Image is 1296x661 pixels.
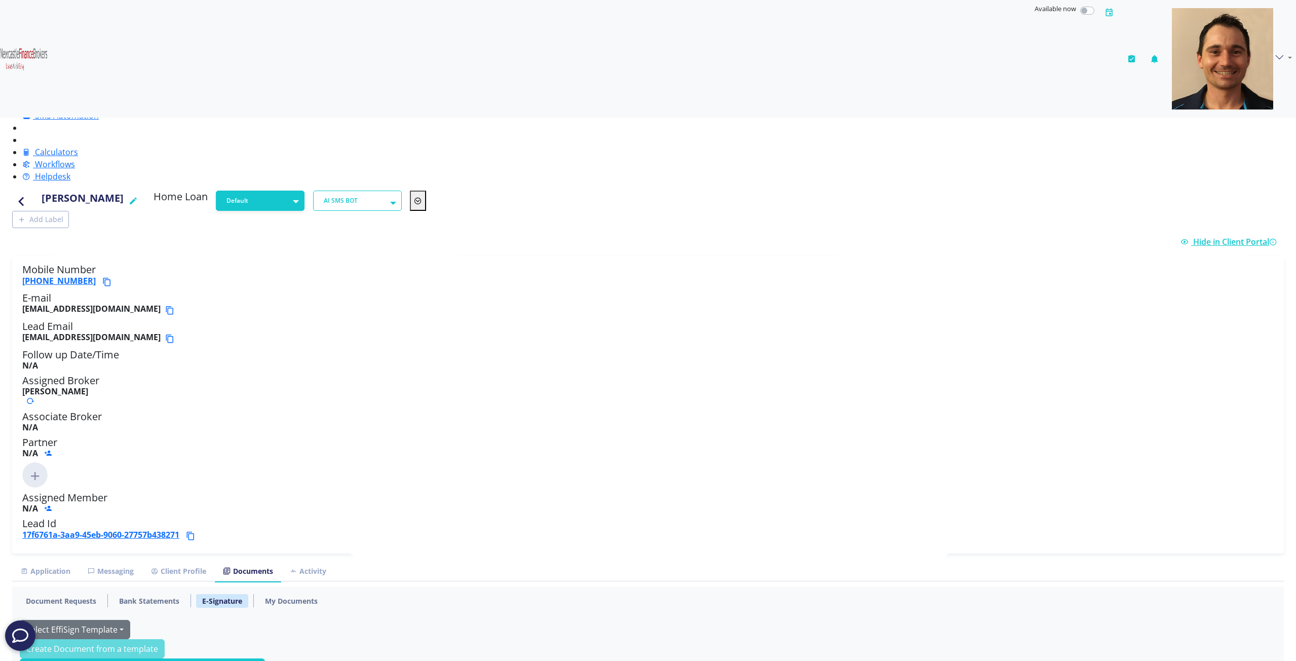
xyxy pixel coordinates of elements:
a: E-Signature [196,594,248,608]
span: Calculators [35,146,78,158]
h5: Home Loan [154,191,208,207]
button: Copy phone [102,276,116,288]
b: [EMAIL_ADDRESS][DOMAIN_NAME] [22,304,161,316]
a: Workflows [22,159,75,170]
b: N/A [22,360,38,371]
b: N/A [22,503,38,514]
a: Document Requests [20,594,102,608]
h5: Assigned Broker [22,375,1274,406]
a: 17f6761a-3aa9-45eb-9060-27757b438271 [22,529,179,540]
h5: E-mail [22,292,1274,316]
a: Client Profile [142,561,215,581]
a: Messaging [79,561,142,581]
button: Select EffiSign Template [20,620,130,639]
button: AI SMS BOT [313,191,402,211]
b: N/A [22,422,38,433]
a: [PHONE_NUMBER] [22,275,96,286]
a: Documents [215,561,281,581]
a: My Documents [259,594,324,608]
h4: [PERSON_NAME] [42,191,124,211]
h5: Lead Id [22,518,1274,542]
span: Select EffiSign Template [26,624,118,635]
button: Copy email [165,304,178,316]
a: Hide in Client Portal [1180,236,1280,247]
button: Add Label [12,211,69,228]
b: N/A [22,448,38,459]
h5: Associate Broker [22,411,1274,432]
h5: Lead Email [22,320,1274,345]
span: Workflows [35,159,75,170]
a: Activity [281,561,335,581]
b: [EMAIL_ADDRESS][DOMAIN_NAME] [22,333,161,345]
button: Default [216,191,304,211]
span: Follow up Date/Time [22,348,119,361]
a: Application [12,561,79,581]
h5: Partner [22,436,1274,458]
a: Helpdesk [22,171,70,182]
span: Hide in Client Portal [1193,236,1280,247]
img: Click to add new member [22,462,48,488]
span: Helpdesk [35,171,70,182]
h5: Mobile Number [22,264,1274,288]
b: [PERSON_NAME] [22,386,88,397]
a: Calculators [22,146,78,158]
span: Available now [1035,4,1076,13]
button: Copy email [165,333,178,345]
img: d9df0ad3-c6af-46dd-a355-72ef7f6afda3-637400917012654623.png [1172,8,1273,109]
button: Copy lead id [185,530,199,542]
a: SMS Automation [22,110,99,121]
a: Bank Statements [113,594,185,608]
h5: Assigned Member [22,492,1274,513]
